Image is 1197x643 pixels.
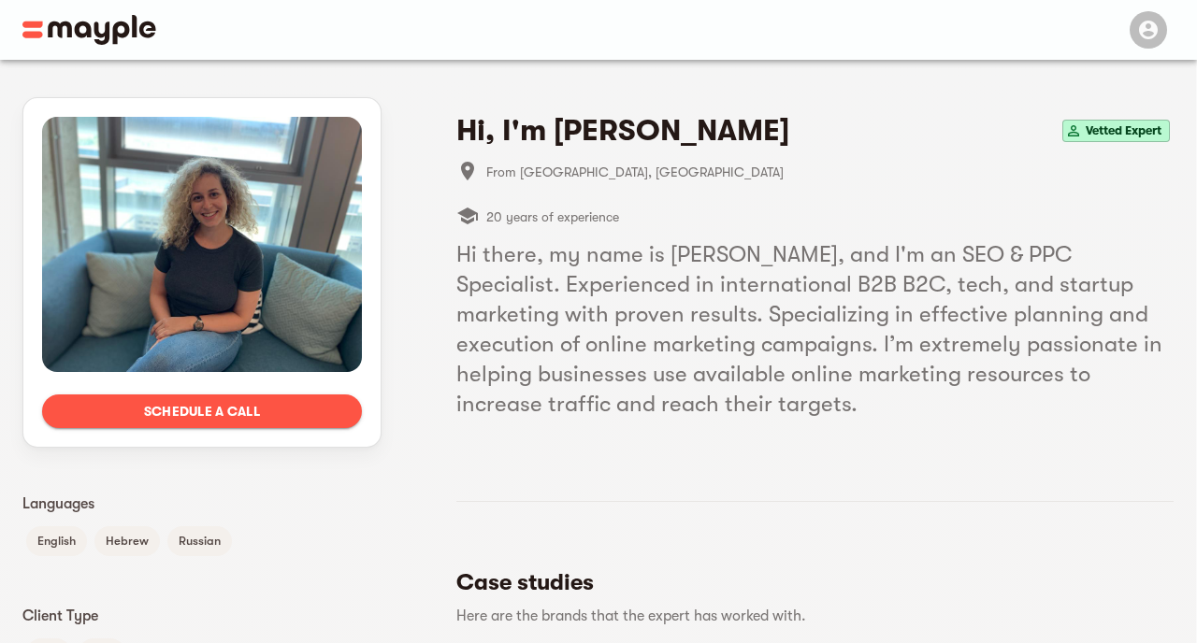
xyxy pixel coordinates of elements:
span: Russian [167,530,232,552]
h4: Hi, I'm [PERSON_NAME] [456,112,789,150]
p: Client Type [22,605,382,627]
span: Schedule a call [57,400,347,422]
p: Here are the brands that the expert has worked with. [456,605,1159,627]
span: Hebrew [94,530,160,552]
p: Languages [22,493,382,515]
span: 20 years of experience [486,206,619,228]
img: Main logo [22,15,156,45]
span: English [26,530,87,552]
h5: Case studies [456,567,1159,597]
span: Vetted Expert [1078,120,1169,142]
h5: Hi there, my name is [PERSON_NAME], and I'm an SEO & PPC Specialist. Experienced in international... [456,239,1174,419]
span: Menu [1118,21,1175,36]
span: From [GEOGRAPHIC_DATA], [GEOGRAPHIC_DATA] [486,161,1174,183]
button: Schedule a call [42,394,362,428]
